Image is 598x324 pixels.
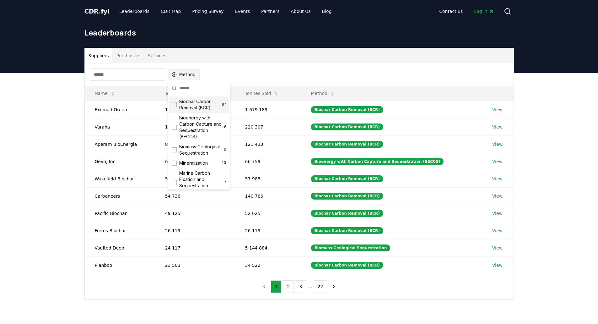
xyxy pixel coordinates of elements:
a: View [492,193,503,199]
span: Log in [474,8,493,14]
button: Tonnes Sold [240,87,284,100]
button: 3 [295,280,306,293]
td: 5 144 884 [235,239,301,256]
td: Wakefield Biochar [85,170,155,187]
nav: Main [114,6,337,17]
span: 87 [222,102,226,107]
td: Pacific Biochar [85,205,155,222]
div: Biochar Carbon Removal (BCR) [311,227,383,234]
td: 1 679 189 [235,101,301,118]
a: View [492,245,503,251]
td: Exomad Green [85,101,155,118]
a: View [492,210,503,217]
td: Freres Biochar [85,222,155,239]
button: 1 [271,280,282,293]
span: 16 [222,125,226,130]
td: 66 759 [155,153,235,170]
td: Carboneers [85,187,155,205]
a: View [492,176,503,182]
span: Biomass Geological Sequestration [179,144,223,156]
div: Biochar Carbon Removal (BCR) [311,141,383,148]
div: Bioenergy with Carbon Capture and Sequestration (BECCS) [311,158,444,165]
td: 196 274 [155,101,235,118]
a: Leaderboards [114,6,154,17]
div: Biomass Geological Sequestration [311,244,390,251]
button: next page [328,280,339,293]
span: 7 [224,180,226,185]
h1: Leaderboards [84,28,514,38]
div: Biochar Carbon Removal (BCR) [311,210,383,217]
button: Tonnes Delivered [160,87,215,100]
td: 66 759 [235,153,301,170]
span: Bioenergy with Carbon Capture and Sequestration (BECCS) [179,115,222,140]
span: CDR fyi [84,8,110,15]
div: Biochar Carbon Removal (BCR) [311,175,383,182]
a: CDR Map [156,6,186,17]
button: Suppliers [85,48,113,63]
button: Method [168,69,200,80]
td: 34 522 [235,256,301,274]
td: 26 119 [235,222,301,239]
span: 10 [221,161,226,166]
nav: Main [434,6,498,17]
td: 24 117 [155,239,235,256]
td: Aperam BioEnergia [85,135,155,153]
span: Biochar Carbon Removal (BCR) [179,98,222,111]
td: Varaha [85,118,155,135]
td: 57 985 [235,170,301,187]
button: 2 [283,280,294,293]
button: Name [90,87,120,100]
li: ... [307,283,312,290]
button: 22 [314,280,327,293]
a: View [492,141,503,147]
td: 23 503 [155,256,235,274]
a: View [492,124,503,130]
a: Events [230,6,255,17]
td: Vaulted Deep [85,239,155,256]
td: 57 977 [155,170,235,187]
td: 89 548 [155,135,235,153]
td: 220 307 [235,118,301,135]
div: Biochar Carbon Removal (BCR) [311,106,383,113]
button: Purchasers [112,48,144,63]
td: 140 786 [235,187,301,205]
button: Method [306,87,340,100]
span: Marine Carbon Fixation and Sequestration (MCFS) [179,170,224,195]
td: Gevo, Inc. [85,153,155,170]
a: Log in [469,6,498,17]
span: 3 [223,147,226,152]
a: View [492,107,503,113]
td: 26 119 [155,222,235,239]
td: 104 974 [155,118,235,135]
a: CDR.fyi [84,7,110,16]
span: Mineralization [179,160,208,166]
a: About Us [286,6,315,17]
a: View [492,228,503,234]
td: 49 125 [155,205,235,222]
span: . [99,8,101,15]
button: Services [144,48,170,63]
div: Biochar Carbon Removal (BCR) [311,124,383,130]
td: Planboo [85,256,155,274]
a: Partners [256,6,284,17]
td: 121 433 [235,135,301,153]
a: Contact us [434,6,468,17]
a: Pricing Survey [187,6,229,17]
td: 52 625 [235,205,301,222]
a: View [492,262,503,268]
a: Blog [317,6,337,17]
div: Biochar Carbon Removal (BCR) [311,262,383,269]
div: Biochar Carbon Removal (BCR) [311,193,383,200]
td: 54 736 [155,187,235,205]
a: View [492,158,503,165]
